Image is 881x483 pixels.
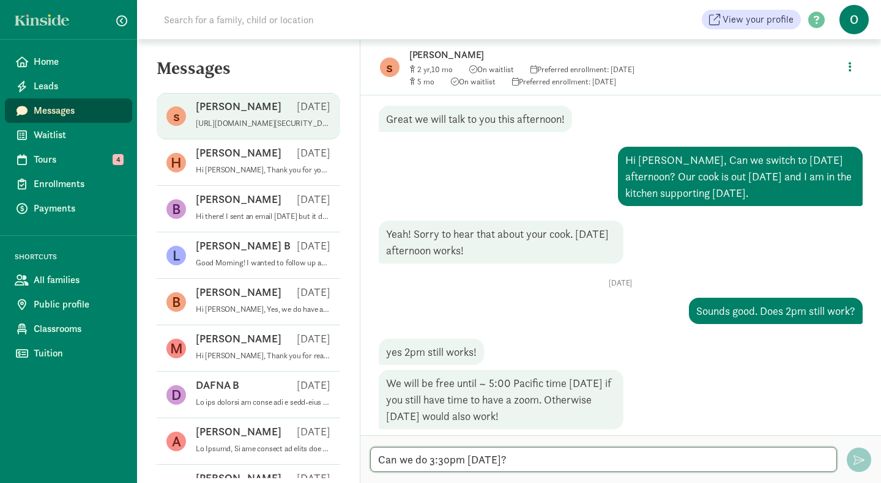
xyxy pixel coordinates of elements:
span: 10 [431,64,453,75]
p: [DATE] [297,146,330,160]
p: Good Morning! I wanted to follow up as we received your waitlist application. I will also email y... [196,258,330,268]
span: Messages [34,103,122,118]
p: [DATE] [297,424,330,439]
p: [DATE] [297,238,330,253]
a: All families [5,268,132,292]
p: [DATE] [297,378,330,393]
p: [DATE] [297,99,330,114]
div: Hi [PERSON_NAME], Can we switch to [DATE] afternoon? Our cook is out [DATE] and I am in the kitch... [618,147,863,206]
span: Public profile [34,297,122,312]
span: 2 [417,64,431,75]
p: [DATE] [297,331,330,346]
span: Leads [34,79,122,94]
a: View your profile [702,10,801,29]
figure: M [166,339,186,358]
p: [PERSON_NAME] [196,331,281,346]
p: DAFNA B [196,378,239,393]
span: View your profile [723,12,794,27]
p: Hi there! I sent an email [DATE] but it dawned on me that all of our communications have been thr... [196,212,330,221]
p: [PERSON_NAME] [409,46,795,64]
figure: A [166,432,186,451]
div: Yeah! Sorry to hear that about your cook. [DATE] afternoon works! [379,221,623,264]
span: 4 [113,154,124,165]
a: Enrollments [5,172,132,196]
a: Payments [5,196,132,221]
p: [PERSON_NAME] [196,99,281,114]
div: Sounds good. Does 2pm still work? [689,298,863,324]
span: Preferred enrollment: [DATE] [512,76,616,87]
p: Lo Ipsumd, Si ame consect ad elits doe t inci-utla etdol mag aliq en adm Veniam Quisnos exer ull ... [196,444,330,454]
span: 5 [417,76,434,87]
figure: L [166,246,186,265]
figure: H [166,153,186,172]
a: Waitlist [5,123,132,147]
p: Lo ips dolorsi am conse adi e sedd-eius tempo inc utla et dol Magnaa Enimadm veni qui nostru ex u... [196,397,330,407]
span: All families [34,273,122,287]
span: Tours [34,152,122,167]
span: Payments [34,201,122,216]
div: Great we will talk to you this afternoon! [379,106,572,132]
p: [PERSON_NAME] B [196,238,291,253]
span: Enrollments [34,177,122,191]
p: [PERSON_NAME] [196,146,281,160]
span: Tuition [34,346,122,361]
figure: B [166,199,186,219]
p: Hi [PERSON_NAME], Yes, we do have a spot available for 4 weeks for your [DEMOGRAPHIC_DATA]. Would... [196,304,330,314]
a: Leads [5,74,132,98]
span: On waitlist [451,76,496,87]
a: Tuition [5,341,132,366]
figure: B [166,292,186,312]
p: Hi [PERSON_NAME], Thank you for your interest in Our Beginning School as a potential partner in y... [196,165,330,175]
p: [DATE] [297,285,330,300]
p: [DATE] [297,192,330,207]
div: We will be free until ~ 5:00 Pacific time [DATE] if you still have time to have a zoom. Otherwise... [379,370,623,429]
p: [PERSON_NAME] [196,424,281,439]
span: Home [34,54,122,69]
a: Home [5,50,132,74]
figure: s [380,57,400,77]
div: yes 2pm still works! [379,339,484,365]
a: Tours 4 [5,147,132,172]
iframe: Chat Widget [820,424,881,483]
p: [URL][DOMAIN_NAME][SECURITY_DATA] Meeting ID: 844 4468 5052 Passcode: 422764 [196,119,330,128]
input: Search for a family, child or location [157,7,500,32]
p: [DATE] [379,278,863,288]
span: O [839,5,869,34]
span: Waitlist [34,128,122,142]
figure: s [166,106,186,126]
figure: D [166,385,186,405]
p: [PERSON_NAME] [196,285,281,300]
p: Hi [PERSON_NAME], Thank you for reaching out. Do you have time later [DATE] to talk more on the p... [196,351,330,361]
a: Classrooms [5,317,132,341]
span: Preferred enrollment: [DATE] [530,64,634,75]
p: [PERSON_NAME] [196,192,281,207]
span: On waitlist [469,64,514,75]
span: Classrooms [34,322,122,336]
a: Messages [5,98,132,123]
h5: Messages [137,59,360,88]
a: Public profile [5,292,132,317]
